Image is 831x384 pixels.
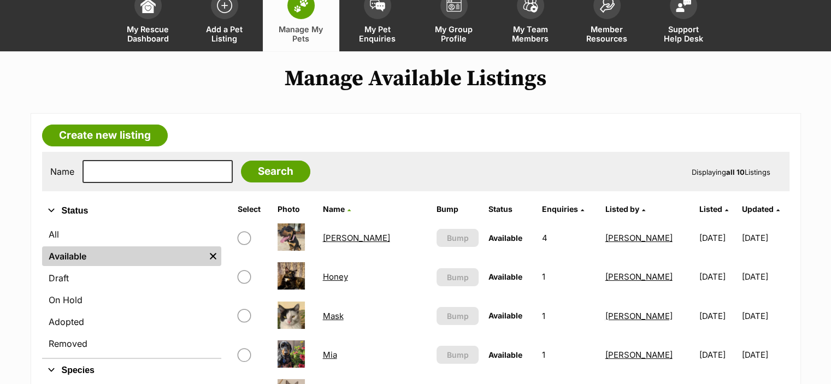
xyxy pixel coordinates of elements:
[233,200,272,218] th: Select
[695,258,741,296] td: [DATE]
[542,204,584,214] a: Enquiries
[542,204,578,214] span: translation missing: en.admin.listings.index.attributes.enquiries
[42,268,221,288] a: Draft
[605,271,673,282] a: [PERSON_NAME]
[42,290,221,310] a: On Hold
[42,125,168,146] a: Create new listing
[726,168,745,176] strong: all 10
[488,233,522,243] span: Available
[538,297,600,335] td: 1
[605,311,673,321] a: [PERSON_NAME]
[447,271,469,283] span: Bump
[42,246,205,266] a: Available
[506,25,555,43] span: My Team Members
[323,204,351,214] a: Name
[488,350,522,359] span: Available
[205,246,221,266] a: Remove filter
[699,204,728,214] a: Listed
[429,25,479,43] span: My Group Profile
[437,268,479,286] button: Bump
[437,346,479,364] button: Bump
[538,336,600,374] td: 1
[447,349,469,361] span: Bump
[742,336,788,374] td: [DATE]
[432,200,483,218] th: Bump
[742,219,788,257] td: [DATE]
[276,25,326,43] span: Manage My Pets
[273,200,317,218] th: Photo
[200,25,249,43] span: Add a Pet Listing
[605,233,673,243] a: [PERSON_NAME]
[692,168,770,176] span: Displaying Listings
[50,167,74,176] label: Name
[742,297,788,335] td: [DATE]
[241,161,310,182] input: Search
[42,225,221,244] a: All
[538,219,600,257] td: 4
[582,25,632,43] span: Member Resources
[605,204,645,214] a: Listed by
[42,204,221,218] button: Status
[488,272,522,281] span: Available
[123,25,173,43] span: My Rescue Dashboard
[42,334,221,353] a: Removed
[742,204,774,214] span: Updated
[447,232,469,244] span: Bump
[742,258,788,296] td: [DATE]
[323,233,390,243] a: [PERSON_NAME]
[353,25,402,43] span: My Pet Enquiries
[699,204,722,214] span: Listed
[605,350,673,360] a: [PERSON_NAME]
[42,312,221,332] a: Adopted
[695,219,741,257] td: [DATE]
[484,200,536,218] th: Status
[742,204,780,214] a: Updated
[323,311,344,321] a: Mask
[605,204,639,214] span: Listed by
[437,229,479,247] button: Bump
[323,204,345,214] span: Name
[42,222,221,358] div: Status
[538,258,600,296] td: 1
[659,25,708,43] span: Support Help Desk
[323,350,337,360] a: Mia
[323,271,348,282] a: Honey
[437,307,479,325] button: Bump
[695,297,741,335] td: [DATE]
[447,310,469,322] span: Bump
[42,363,221,377] button: Species
[695,336,741,374] td: [DATE]
[488,311,522,320] span: Available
